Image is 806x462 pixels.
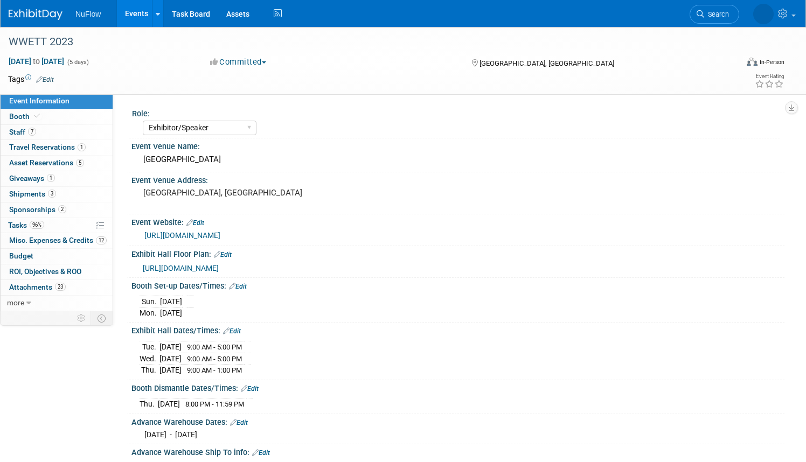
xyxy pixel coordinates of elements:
a: Edit [214,251,232,258]
div: Advance Warehouse Dates: [131,414,784,428]
span: 23 [55,283,66,291]
td: Tue. [140,341,159,353]
a: Edit [241,385,259,393]
a: Asset Reservations5 [1,156,113,171]
span: 8:00 PM - 11:59 PM [185,400,244,408]
td: Thu. [140,365,159,376]
a: ROI, Objectives & ROO [1,264,113,279]
span: 1 [78,143,86,151]
a: Staff7 [1,125,113,140]
a: Sponsorships2 [1,202,113,218]
span: 3 [48,190,56,198]
span: Sponsorships [9,205,66,214]
span: [DATE] - [DATE] [144,430,197,439]
td: Wed. [140,353,159,365]
td: Personalize Event Tab Strip [72,311,91,325]
div: Role: [132,106,780,119]
div: Event Venue Address: [131,172,784,186]
span: ROI, Objectives & ROO [9,267,81,276]
a: Tasks96% [1,218,113,233]
i: Booth reservation complete [34,113,40,119]
span: 1 [47,174,55,182]
div: Advance Warehouse Ship To info: [131,444,784,458]
div: Event Rating [755,74,784,79]
a: Misc. Expenses & Credits12 [1,233,113,248]
a: Attachments23 [1,280,113,295]
td: Sun. [140,296,160,307]
span: 7 [28,128,36,136]
a: Giveaways1 [1,171,113,186]
td: Tags [8,74,54,85]
span: 5 [76,159,84,167]
span: Shipments [9,190,56,198]
a: [URL][DOMAIN_NAME] [143,264,219,272]
span: Asset Reservations [9,158,84,167]
div: Exhibit Hall Dates/Times: [131,323,784,337]
a: Shipments3 [1,187,113,202]
a: Edit [36,76,54,83]
button: Committed [206,57,270,68]
span: to [31,57,41,66]
a: Edit [229,283,247,290]
td: Toggle Event Tabs [91,311,113,325]
span: Travel Reservations [9,143,86,151]
a: Travel Reservations1 [1,140,113,155]
a: Edit [186,219,204,227]
td: [DATE] [159,365,182,376]
span: Booth [9,112,42,121]
a: Edit [252,449,270,457]
span: 2 [58,205,66,213]
td: [DATE] [158,398,180,410]
td: [DATE] [160,296,182,307]
span: 9:00 AM - 1:00 PM [187,366,242,374]
span: NuFlow [75,10,101,18]
div: Booth Dismantle Dates/Times: [131,380,784,394]
span: Misc. Expenses & Credits [9,236,107,244]
div: [GEOGRAPHIC_DATA] [140,151,776,168]
a: Edit [230,419,248,426]
td: [DATE] [159,341,182,353]
span: Attachments [9,283,66,291]
td: [DATE] [159,353,182,365]
div: Event Venue Name: [131,138,784,152]
span: 96% [30,221,44,229]
div: Event Format [669,56,784,72]
span: 9:00 AM - 5:00 PM [187,355,242,363]
span: more [7,298,24,307]
span: Search [704,10,729,18]
td: Thu. [140,398,158,410]
span: (5 days) [66,59,89,66]
span: Event Information [9,96,70,105]
td: Mon. [140,307,160,319]
div: In-Person [759,58,784,66]
pre: [GEOGRAPHIC_DATA], [GEOGRAPHIC_DATA] [143,188,392,198]
span: Staff [9,128,36,136]
span: 9:00 AM - 5:00 PM [187,343,242,351]
span: [GEOGRAPHIC_DATA], [GEOGRAPHIC_DATA] [480,59,614,67]
div: Booth Set-up Dates/Times: [131,278,784,292]
div: Exhibit Hall Floor Plan: [131,246,784,260]
img: Craig Choisser [753,4,774,24]
a: Edit [223,327,241,335]
img: Format-Inperson.png [747,58,758,66]
div: WWETT 2023 [5,32,718,52]
span: Tasks [8,221,44,229]
a: more [1,296,113,311]
a: Budget [1,249,113,264]
div: Event Website: [131,214,784,228]
span: Budget [9,251,33,260]
span: [DATE] [DATE] [8,57,65,66]
span: 12 [96,236,107,244]
a: [URL][DOMAIN_NAME] [144,231,220,240]
span: Giveaways [9,174,55,183]
a: Event Information [1,94,113,109]
td: [DATE] [160,307,182,319]
img: ExhibitDay [9,9,62,20]
a: Booth [1,109,113,124]
a: Search [690,5,739,24]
